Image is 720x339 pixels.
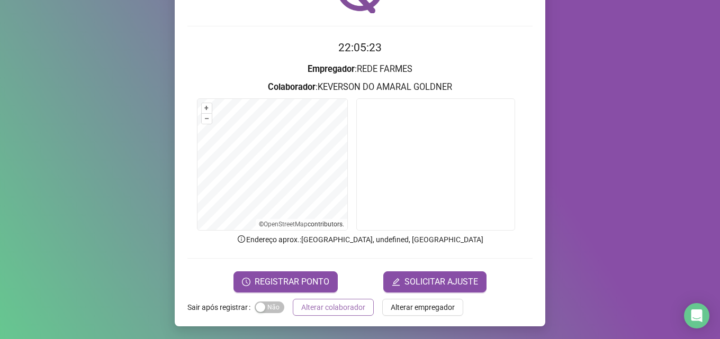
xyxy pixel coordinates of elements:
[187,62,533,76] h3: : REDE FARMES
[187,80,533,94] h3: : KEVERSON DO AMARAL GOLDNER
[237,234,246,244] span: info-circle
[255,276,329,288] span: REGISTRAR PONTO
[301,301,365,313] span: Alterar colaborador
[202,103,212,113] button: +
[264,221,308,228] a: OpenStreetMap
[684,303,709,328] div: Open Intercom Messenger
[293,299,374,316] button: Alterar colaborador
[202,114,212,124] button: –
[233,271,338,292] button: REGISTRAR PONTO
[383,271,487,292] button: editSOLICITAR AJUSTE
[308,64,355,74] strong: Empregador
[242,278,250,286] span: clock-circle
[382,299,463,316] button: Alterar empregador
[268,82,316,92] strong: Colaborador
[187,299,255,316] label: Sair após registrar
[187,234,533,245] p: Endereço aprox. : [GEOGRAPHIC_DATA], undefined, [GEOGRAPHIC_DATA]
[392,278,400,286] span: edit
[338,41,382,54] time: 22:05:23
[391,301,455,313] span: Alterar empregador
[404,276,478,288] span: SOLICITAR AJUSTE
[259,221,344,228] li: © contributors.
